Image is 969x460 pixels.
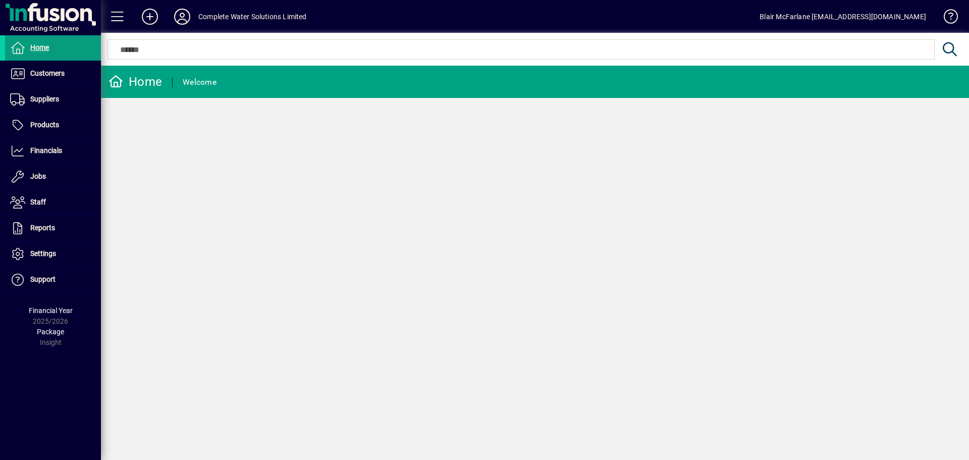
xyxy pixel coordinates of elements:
span: Jobs [30,172,46,180]
div: Welcome [183,74,217,90]
a: Jobs [5,164,101,189]
div: Complete Water Solutions Limited [198,9,307,25]
span: Products [30,121,59,129]
a: Support [5,267,101,292]
span: Package [37,328,64,336]
button: Profile [166,8,198,26]
a: Financials [5,138,101,164]
span: Financials [30,146,62,155]
a: Suppliers [5,87,101,112]
a: Knowledge Base [936,2,956,35]
a: Settings [5,241,101,267]
div: Blair McFarlane [EMAIL_ADDRESS][DOMAIN_NAME] [760,9,926,25]
a: Reports [5,216,101,241]
a: Staff [5,190,101,215]
span: Suppliers [30,95,59,103]
a: Products [5,113,101,138]
a: Customers [5,61,101,86]
span: Customers [30,69,65,77]
span: Home [30,43,49,52]
span: Settings [30,249,56,258]
span: Reports [30,224,55,232]
span: Support [30,275,56,283]
span: Financial Year [29,306,73,315]
span: Staff [30,198,46,206]
button: Add [134,8,166,26]
div: Home [109,74,162,90]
